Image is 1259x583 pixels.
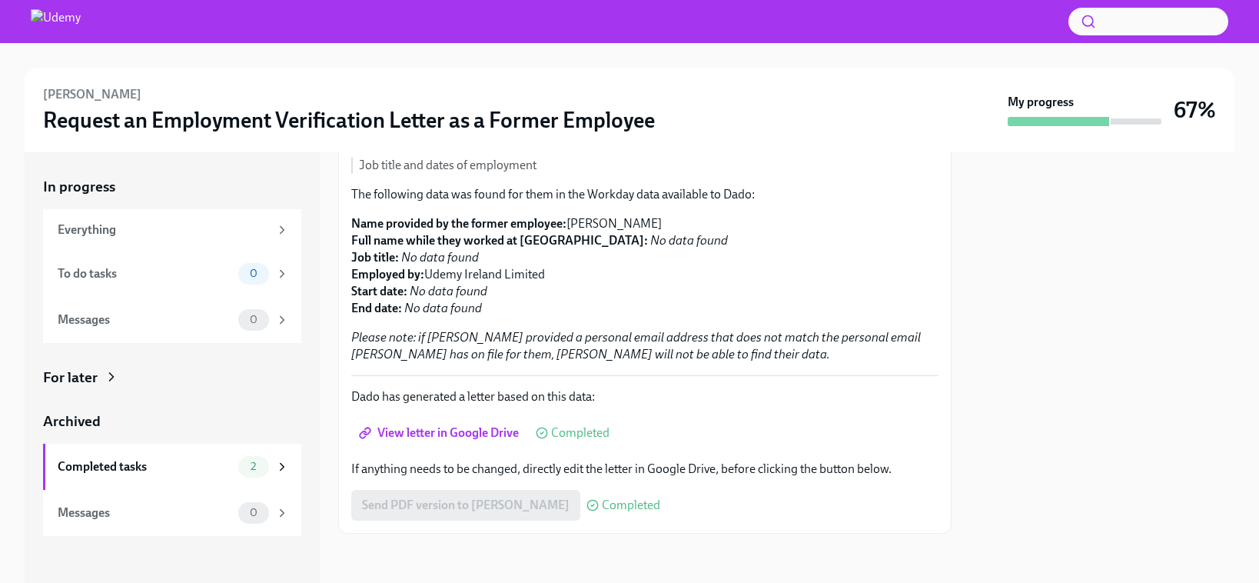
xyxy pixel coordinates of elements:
[351,418,530,448] a: View letter in Google Drive
[551,427,610,439] span: Completed
[351,330,921,361] em: Please note: if [PERSON_NAME] provided a personal email address that does not match the personal ...
[58,222,269,238] div: Everything
[1174,96,1216,124] h3: 67%
[410,284,487,298] em: No data found
[58,458,232,475] div: Completed tasks
[43,106,655,134] h3: Request an Employment Verification Letter as a Former Employee
[241,507,267,518] span: 0
[602,499,660,511] span: Completed
[362,425,519,441] span: View letter in Google Drive
[43,368,301,388] a: For later
[401,250,479,265] em: No data found
[43,251,301,297] a: To do tasks0
[404,301,482,315] em: No data found
[351,250,399,265] strong: Job title:
[43,490,301,536] a: Messages0
[58,505,232,521] div: Messages
[241,461,265,472] span: 2
[241,268,267,279] span: 0
[351,186,938,203] p: The following data was found for them in the Workday data available to Dado:
[43,411,301,431] a: Archived
[650,233,728,248] em: No data found
[351,388,938,405] p: Dado has generated a letter based on this data:
[43,297,301,343] a: Messages0
[351,215,938,317] p: [PERSON_NAME] Udemy Ireland Limited
[351,267,424,282] strong: Employed by:
[351,284,407,298] strong: Start date:
[43,368,98,388] div: For later
[58,265,232,282] div: To do tasks
[241,314,267,325] span: 0
[351,461,938,478] p: If anything needs to be changed, directly edit the letter in Google Drive, before clicking the bu...
[1008,94,1074,111] strong: My progress
[359,157,938,174] p: Job title and dates of employment
[351,301,402,315] strong: End date:
[43,209,301,251] a: Everything
[31,9,81,34] img: Udemy
[58,311,232,328] div: Messages
[43,86,141,103] h6: [PERSON_NAME]
[43,444,301,490] a: Completed tasks2
[43,177,301,197] a: In progress
[351,233,648,248] strong: Full name while they worked at [GEOGRAPHIC_DATA]:
[351,216,566,231] strong: Name provided by the former employee:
